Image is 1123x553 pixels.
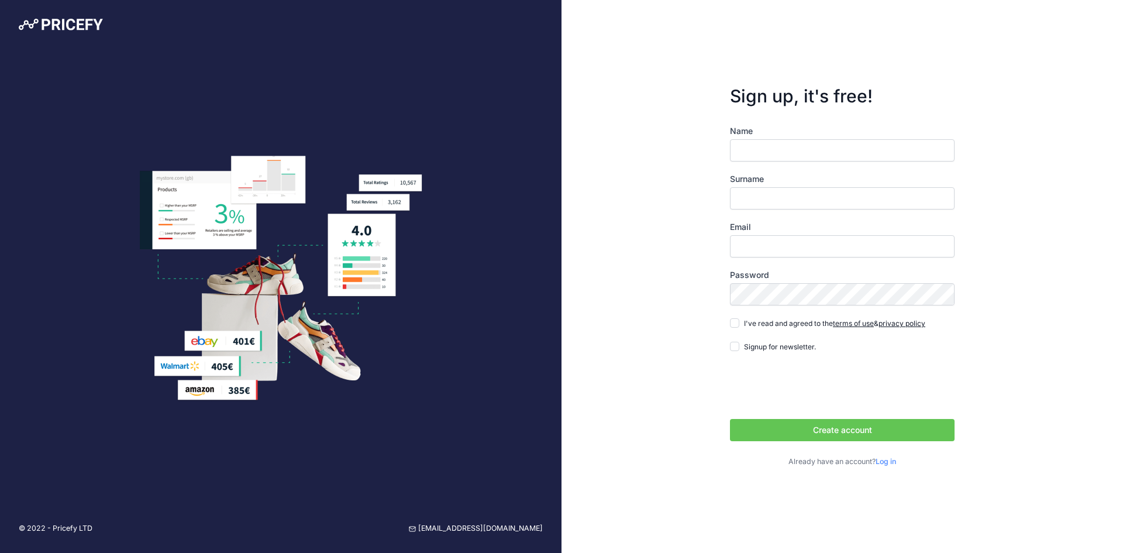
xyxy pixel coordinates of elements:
img: Pricefy [19,19,103,30]
span: I've read and agreed to the & [744,319,925,328]
a: Log in [876,457,896,466]
label: Email [730,221,955,233]
iframe: reCAPTCHA [730,364,908,410]
p: Already have an account? [730,456,955,468]
span: Signup for newsletter. [744,342,816,351]
a: terms of use [833,319,874,328]
h3: Sign up, it's free! [730,85,955,107]
a: privacy policy [879,319,925,328]
a: [EMAIL_ADDRESS][DOMAIN_NAME] [409,523,543,534]
label: Name [730,125,955,137]
button: Create account [730,419,955,441]
p: © 2022 - Pricefy LTD [19,523,92,534]
label: Password [730,269,955,281]
label: Surname [730,173,955,185]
